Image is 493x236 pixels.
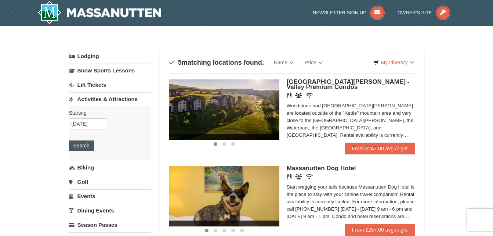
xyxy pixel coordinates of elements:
a: Lift Tickets [69,78,151,92]
a: Activities & Attractions [69,92,151,106]
i: Restaurant [287,93,291,98]
a: Newsletter Sign Up [313,10,385,15]
a: Massanutten Resort [37,1,162,24]
a: Golf [69,175,151,189]
a: Biking [69,161,151,174]
div: Woodstone and [GEOGRAPHIC_DATA][PERSON_NAME] are located outside of the "Kettle" mountain area an... [287,102,415,139]
span: 5 [178,59,182,66]
a: Name [268,55,299,70]
span: Newsletter Sign Up [313,10,366,15]
a: Season Passes [69,218,151,232]
h4: matching locations found. [169,59,264,66]
i: Restaurant [287,174,291,179]
a: From $257.00 avg /night [345,224,415,236]
a: My Itinerary [369,57,418,68]
span: [GEOGRAPHIC_DATA][PERSON_NAME] - Valley Premium Condos [287,78,410,90]
i: Banquet Facilities [295,93,302,98]
a: Dining Events [69,204,151,217]
div: Start wagging your tails because Massanutten Dog Hotel is the place to stay with your canine trav... [287,183,415,220]
a: Snow Sports Lessons [69,64,151,77]
span: Massanutten Dog Hotel [287,165,356,172]
label: Starting [69,109,145,117]
span: Owner's Site [398,10,432,15]
i: Wireless Internet (free) [306,93,313,98]
a: From $247.00 avg /night [345,143,415,154]
button: Search [69,140,94,151]
a: Price [299,55,328,70]
a: Owner's Site [398,10,450,15]
a: Events [69,189,151,203]
i: Banquet Facilities [295,174,302,179]
img: Massanutten Resort Logo [37,1,162,24]
a: Lodging [69,50,151,63]
i: Wireless Internet (free) [306,174,313,179]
